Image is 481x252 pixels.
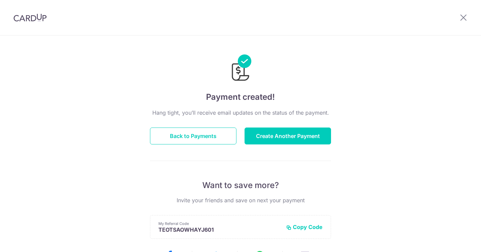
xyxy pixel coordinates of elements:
[245,128,331,144] button: Create Another Payment
[150,196,331,204] p: Invite your friends and save on next your payment
[14,14,47,22] img: CardUp
[158,226,281,233] p: TEOTSAOWHAYJ601
[158,221,281,226] p: My Referral Code
[150,128,236,144] button: Back to Payments
[150,109,331,117] p: Hang tight, you’ll receive email updates on the status of the payment.
[150,91,331,103] h4: Payment created!
[150,180,331,191] p: Want to save more?
[230,54,251,83] img: Payments
[286,224,323,230] button: Copy Code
